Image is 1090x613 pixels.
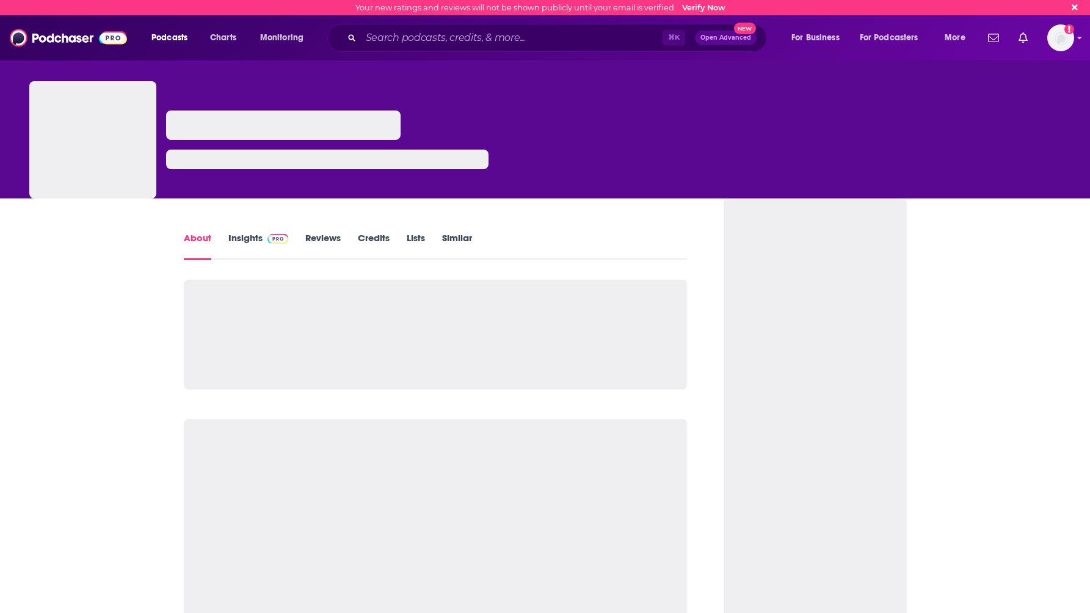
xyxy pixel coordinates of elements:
[407,232,425,260] a: Lists
[852,28,936,48] button: open menu
[151,29,187,46] span: Podcasts
[700,35,751,41] span: Open Advanced
[1047,24,1074,51] button: Show profile menu
[355,3,725,12] div: Your new ratings and reviews will not be shown publicly until your email is verified.
[860,29,918,46] span: For Podcasters
[252,28,319,48] button: open menu
[1064,24,1074,34] svg: Email not verified
[305,232,341,260] a: Reviews
[361,28,663,48] input: Search podcasts, credits, & more...
[260,29,303,46] span: Monitoring
[1047,24,1074,51] img: User Profile
[983,27,1004,48] a: Show notifications dropdown
[695,31,757,45] button: Open AdvancedNew
[202,28,244,48] a: Charts
[936,28,981,48] button: open menu
[682,3,725,12] a: Verify Now
[1047,24,1074,51] span: Logged in as atenbroek
[143,28,203,48] button: open menu
[1014,27,1033,48] a: Show notifications dropdown
[663,30,685,46] span: ⌘ K
[791,29,840,46] span: For Business
[267,234,289,244] img: Podchaser Pro
[945,29,965,46] span: More
[210,29,236,46] span: Charts
[734,23,756,34] span: New
[358,232,390,260] a: Credits
[783,28,855,48] button: open menu
[228,232,289,260] a: InsightsPodchaser Pro
[339,24,779,52] div: Search podcasts, credits, & more...
[184,232,211,260] a: About
[442,232,472,260] a: Similar
[10,26,127,49] img: Podchaser - Follow, Share and Rate Podcasts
